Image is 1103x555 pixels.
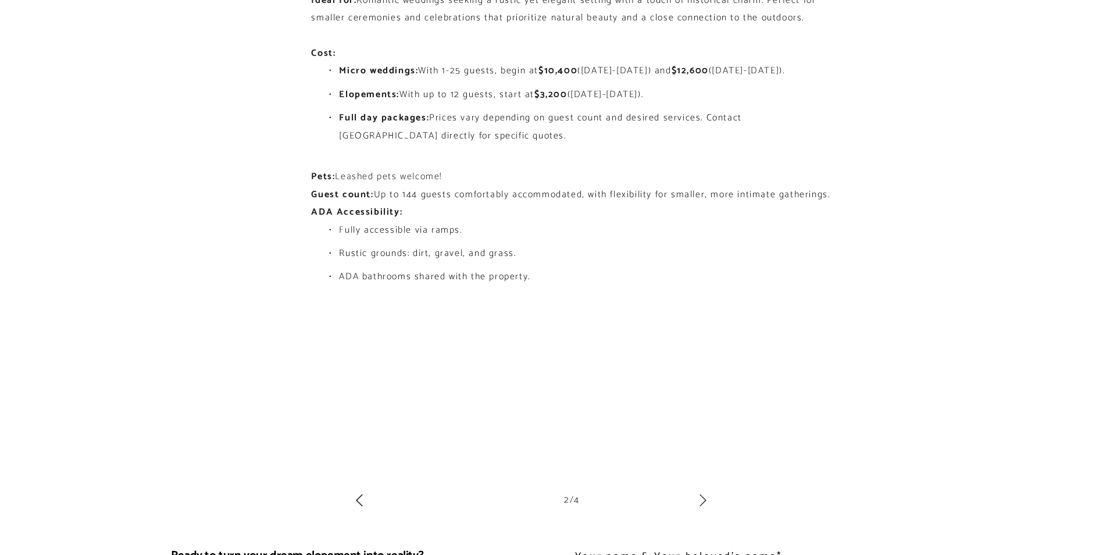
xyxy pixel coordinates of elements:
strong: $10,400 [538,63,577,79]
strong: $3,200 [534,87,567,102]
li: ADA bathrooms shared with the property. [325,268,832,286]
strong: Pets: [311,169,335,184]
span: Up to 144 guests comfortably accommodated, with flexibility for smaller, more intimate gatherings. [374,187,830,202]
span: 4 [574,492,580,508]
strong: Guest count: [311,187,373,202]
strong: Micro weddings: [339,63,418,79]
li: With up to 12 guests, start at ([DATE]-[DATE]). [325,86,832,104]
li: With 1-25 guests, begin at ([DATE]-[DATE]) and ([DATE]-[DATE]). [325,62,832,80]
strong: Full day packages: [339,110,429,126]
li: Prices vary depending on guest count and desired services. Contact [GEOGRAPHIC_DATA] directly for... [325,109,832,145]
p: Leashed pets welcome! [311,168,832,186]
li: Rustic grounds: dirt, gravel, and grass. [325,245,832,262]
strong: Elopements: [339,87,399,102]
span: 2 [564,492,570,508]
strong: $12,600 [672,63,709,79]
strong: ADA Accessibility: [311,204,402,220]
p: / [564,492,580,509]
strong: Cost: [311,45,335,61]
li: Fully accessible via ramps. [325,222,832,239]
